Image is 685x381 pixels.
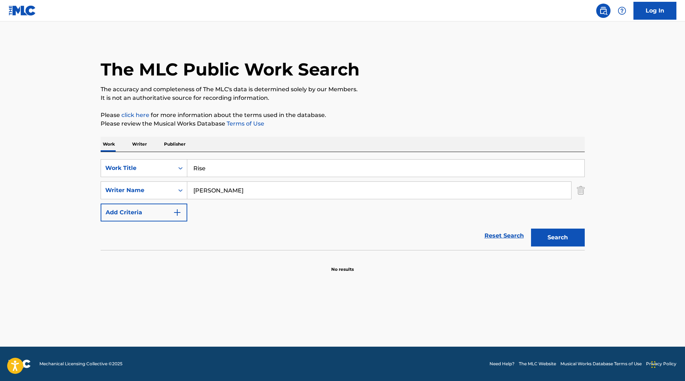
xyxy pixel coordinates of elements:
a: The MLC Website [519,361,556,367]
img: 9d2ae6d4665cec9f34b9.svg [173,208,182,217]
p: No results [331,258,354,273]
img: search [599,6,608,15]
form: Search Form [101,159,585,250]
img: logo [9,360,31,368]
img: help [618,6,626,15]
a: Terms of Use [225,120,264,127]
img: MLC Logo [9,5,36,16]
div: Widget de chat [649,347,685,381]
button: Add Criteria [101,204,187,221]
h1: The MLC Public Work Search [101,59,360,80]
a: Need Help? [489,361,515,367]
a: Musical Works Database Terms of Use [560,361,642,367]
p: The accuracy and completeness of The MLC's data is determined solely by our Members. [101,85,585,94]
p: Publisher [162,137,188,152]
div: Writer Name [105,186,170,195]
a: click here [121,112,149,118]
span: Mechanical Licensing Collective © 2025 [39,361,122,367]
div: Help [615,4,629,18]
button: Search [531,229,585,246]
a: Log In [633,2,676,20]
img: Delete Criterion [577,181,585,199]
p: Writer [130,137,149,152]
a: Public Search [596,4,611,18]
div: Glisser [651,354,656,375]
p: Please review the Musical Works Database [101,119,585,128]
p: It is not an authoritative source for recording information. [101,94,585,102]
a: Reset Search [481,228,527,244]
div: Work Title [105,164,170,172]
p: Work [101,137,117,152]
iframe: Chat Widget [649,347,685,381]
p: Please for more information about the terms used in the database. [101,111,585,119]
a: Privacy Policy [646,361,676,367]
